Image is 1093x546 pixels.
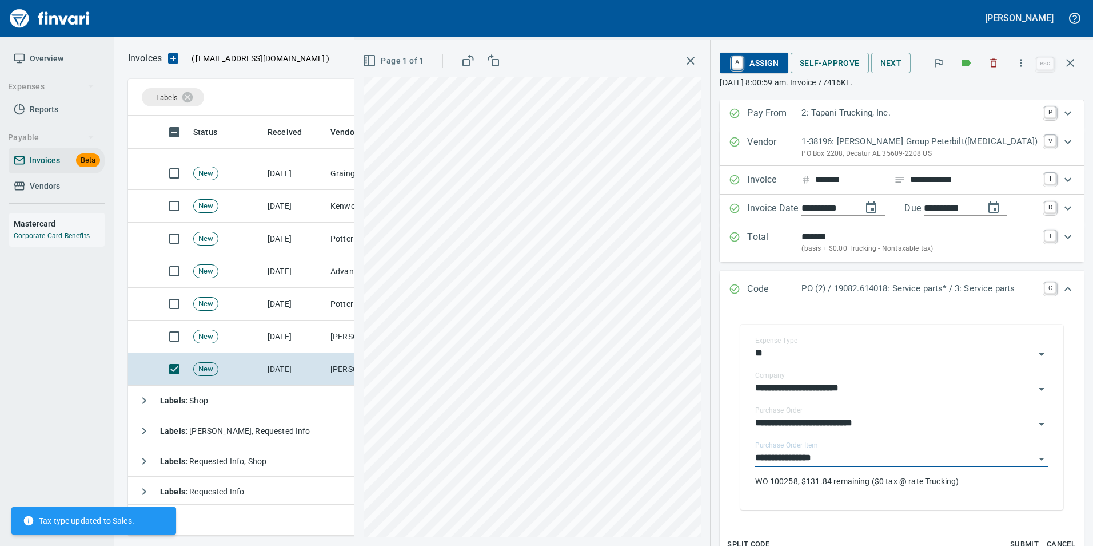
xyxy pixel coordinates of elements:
td: [PERSON_NAME] Group Peterbilt([MEDICAL_DATA]) (1-38196) [326,353,440,386]
button: Page 1 of 1 [360,50,428,72]
button: [PERSON_NAME] [982,9,1056,27]
h6: Mastercard [14,217,105,230]
div: Expand [720,100,1084,128]
span: Received [268,125,302,139]
label: Purchase Order [755,407,803,414]
span: Vendors [30,179,60,193]
td: Advanced Hydraulic Supply Co. LLC (1-10020) [326,255,440,288]
a: V [1044,135,1056,147]
span: Page 1 of 1 [365,54,424,68]
span: Tax type updated to Sales. [23,515,134,527]
strong: Labels : [160,457,189,466]
td: [DATE] [263,190,326,223]
span: Shop [160,396,208,405]
span: Vendor / From [330,125,383,139]
span: Payable [8,130,94,145]
a: esc [1036,57,1054,70]
p: (basis + $0.00 Trucking - Nontaxable tax) [801,243,1038,255]
strong: Labels : [160,396,189,405]
button: AAssign [720,53,788,73]
span: Assign [729,53,779,73]
label: Company [755,373,785,379]
span: Received [268,125,317,139]
span: New [194,168,218,179]
button: Payable [3,127,99,148]
p: PO Box 2208, Decatur AL 35609-2208 US [801,148,1038,160]
span: New [194,266,218,277]
td: [DATE] [263,255,326,288]
span: Requested Info, Shop [160,457,266,466]
span: Next [880,56,902,70]
a: Overview [9,46,105,72]
a: C [1044,282,1056,294]
nav: breadcrumb [128,52,162,65]
button: More [1008,50,1034,76]
a: Reports [9,97,105,122]
span: New [194,364,218,375]
p: WO 100258, $131.84 remaining ($0 tax @ rate Trucking) [755,476,1048,487]
span: [PERSON_NAME], Requested Info [160,426,310,436]
p: Total [747,230,801,255]
img: Finvari [7,5,93,32]
strong: Labels : [160,426,189,436]
a: I [1044,173,1056,184]
span: New [194,331,218,342]
p: Pay From [747,106,801,121]
a: Corporate Card Benefits [14,232,90,240]
p: ( ) [185,53,329,64]
button: Open [1034,381,1050,397]
p: Due [904,201,959,215]
a: Vendors [9,173,105,199]
svg: Invoice number [801,173,811,187]
label: Expense Type [755,338,797,345]
a: P [1044,106,1056,118]
span: New [194,299,218,310]
label: Purchase Order Item [755,442,817,449]
span: New [194,201,218,212]
button: Open [1034,416,1050,432]
a: InvoicesBeta [9,148,105,173]
svg: Invoice description [894,174,905,185]
td: Kenworth Sales Co Inc (1-38304) [326,190,440,223]
td: [DATE] [263,321,326,353]
div: Expand [720,223,1084,262]
p: 1-38196: [PERSON_NAME] Group Peterbilt([MEDICAL_DATA]) [801,135,1038,148]
span: Overview [30,52,63,66]
button: Flag [926,50,951,76]
button: Expenses [3,76,99,97]
td: [PERSON_NAME] Group Peterbilt([MEDICAL_DATA]) (1-38196) [326,321,440,353]
a: A [732,56,743,69]
p: PO (2) / 19082.614018: Service parts* / 3: Service parts [801,282,1038,295]
span: Close invoice [1034,49,1084,77]
button: Next [871,53,911,74]
div: Expand [720,128,1084,166]
a: D [1044,201,1056,213]
strong: Labels : [160,487,189,496]
span: Requested Info [160,487,244,496]
span: Reports [30,102,58,117]
td: Grainger (1-22650) [326,157,440,190]
td: [DATE] [263,288,326,321]
td: [DATE] [263,223,326,255]
td: [DATE] [263,157,326,190]
span: New [194,234,218,244]
div: Labels [142,88,204,106]
span: Beta [76,154,100,167]
button: change due date [980,194,1007,221]
button: Discard [981,50,1006,76]
div: Expand [720,166,1084,195]
p: Invoices [128,52,162,65]
td: [DATE] [263,353,326,386]
button: Labels [954,50,979,76]
p: Code [747,282,801,297]
span: Status [193,125,232,139]
button: Self-Approve [791,53,869,74]
span: Invoices [30,153,60,168]
p: Vendor [747,135,801,159]
span: Self-Approve [800,56,860,70]
button: Upload an Invoice [162,52,185,65]
h5: [PERSON_NAME] [985,12,1054,24]
span: Labels [156,93,178,102]
button: Open [1034,451,1050,467]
